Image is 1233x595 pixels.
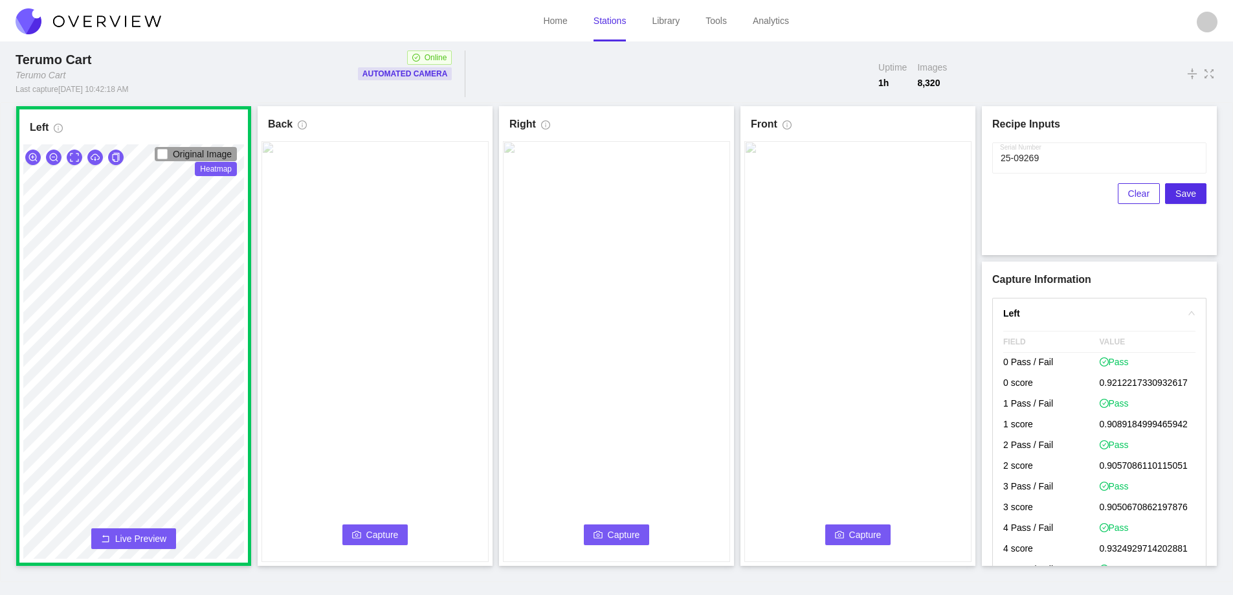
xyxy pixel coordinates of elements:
span: Original Image [173,149,232,159]
p: 3 Pass / Fail [1003,477,1100,498]
p: 1 score [1003,415,1100,436]
span: info-circle [54,124,63,138]
p: 2 score [1003,456,1100,477]
span: fullscreen [1203,67,1215,81]
button: cameraCapture [825,524,891,545]
h1: Right [509,117,536,132]
a: Tools [705,16,727,26]
button: zoom-out [46,150,61,165]
span: Images [917,61,947,74]
span: right [1188,309,1195,317]
a: Home [543,16,567,26]
span: cloud-download [91,153,100,163]
h4: Left [1003,306,1180,320]
span: zoom-in [28,153,38,163]
span: camera [594,530,603,541]
span: Uptime [878,61,907,74]
span: 1 h [878,76,907,89]
a: Analytics [753,16,789,26]
button: cloud-download [87,150,103,165]
a: Stations [594,16,627,26]
span: zoom-out [49,153,58,163]
span: info-circle [783,120,792,135]
span: check-circle [1100,399,1109,408]
button: cameraCapture [342,524,408,545]
span: Save [1175,186,1196,201]
p: 0.9324929714202881 [1100,539,1196,560]
span: Online [425,51,447,64]
span: copy [111,153,120,163]
button: rollbackLive Preview [91,528,176,549]
span: 8,320 [917,76,947,89]
span: Capture [366,528,399,542]
span: Clear [1128,186,1150,201]
span: camera [352,530,361,541]
span: camera [835,530,844,541]
p: 4 score [1003,539,1100,560]
span: check-circle [1100,440,1109,449]
span: Live Preview [115,532,166,545]
a: Library [652,16,680,26]
span: Pass [1100,355,1129,368]
span: expand [70,153,79,163]
button: zoom-in [25,150,41,165]
p: 0 Pass / Fail [1003,353,1100,374]
div: Terumo Cart [16,51,96,69]
span: FIELD [1003,331,1100,352]
img: Overview [16,8,161,34]
span: check-circle [1100,523,1109,532]
span: check-circle [1100,565,1109,574]
span: Pass [1100,480,1129,493]
h1: Capture Information [992,272,1206,287]
span: VALUE [1100,331,1196,352]
h1: Left [30,120,49,135]
label: Serial Number [1000,142,1041,153]
span: info-circle [541,120,550,135]
button: Clear [1118,183,1160,204]
p: Automated Camera [362,67,448,80]
span: check-circle [412,54,420,62]
p: 0 score [1003,374,1100,394]
span: Capture [608,528,640,542]
h1: Front [751,117,777,132]
span: check-circle [1100,482,1109,491]
p: 0.9089184999465942 [1100,415,1196,436]
span: Pass [1100,438,1129,451]
p: 1 Pass / Fail [1003,394,1100,415]
p: 5 Pass / Fail [1003,560,1100,581]
button: cameraCapture [584,524,650,545]
p: 4 Pass / Fail [1003,519,1100,539]
div: Terumo Cart [16,69,65,82]
button: copy [108,150,124,165]
p: 0.9050670862197876 [1100,498,1196,519]
h1: Back [268,117,293,132]
button: expand [67,150,82,165]
p: 0.9057086110115051 [1100,456,1196,477]
div: Last capture [DATE] 10:42:18 AM [16,84,129,95]
span: rollback [101,534,110,544]
p: 2 Pass / Fail [1003,436,1100,456]
span: info-circle [298,120,307,135]
span: Terumo Cart [16,52,91,67]
button: Save [1165,183,1206,204]
span: Pass [1100,563,1129,576]
span: vertical-align-middle [1186,66,1198,82]
span: Pass [1100,521,1129,534]
span: Pass [1100,397,1129,410]
span: Capture [849,528,882,542]
h1: Recipe Inputs [992,117,1206,132]
span: check-circle [1100,357,1109,366]
div: rightLeft [993,298,1206,328]
p: 0.9212217330932617 [1100,374,1196,394]
span: Heatmap [195,162,237,176]
p: 3 score [1003,498,1100,519]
